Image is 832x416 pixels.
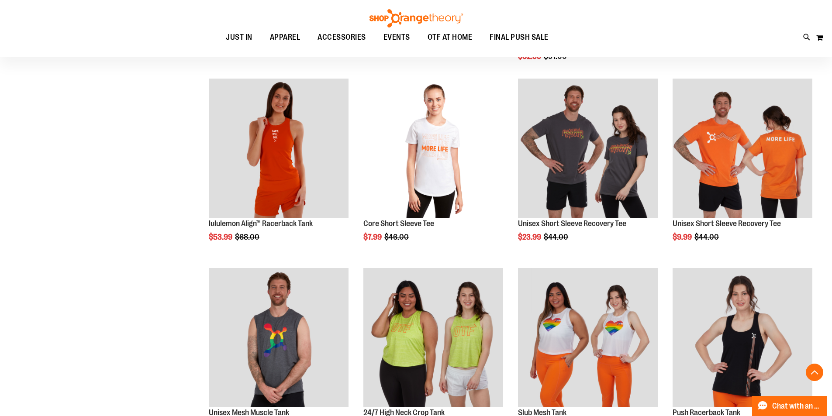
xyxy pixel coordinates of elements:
[209,268,349,408] img: Product image for Unisex Mesh Muscle Tank
[806,364,823,381] button: Back To Top
[204,74,353,264] div: product
[363,233,383,241] span: $7.99
[309,28,375,48] a: ACCESSORIES
[673,79,812,220] a: Product image for Unisex Short Sleeve Recovery Tee
[359,74,507,264] div: product
[481,28,557,48] a: FINAL PUSH SALE
[209,79,349,218] img: Product image for lululemon Align™ Racerback Tank
[518,233,542,241] span: $23.99
[363,268,503,408] img: Product image for 24/7 High Neck Crop Tank
[668,74,817,264] div: product
[363,268,503,409] a: Product image for 24/7 High Neck Crop Tank
[226,28,252,47] span: JUST IN
[673,268,812,409] a: Product image for Push Racerback Tank
[673,268,812,408] img: Product image for Push Racerback Tank
[752,396,827,416] button: Chat with an Expert
[419,28,481,48] a: OTF AT HOME
[209,233,234,241] span: $53.99
[518,79,658,220] a: Product image for Unisex Short Sleeve Recovery Tee
[209,79,349,220] a: Product image for lululemon Align™ Racerback Tank
[209,219,313,228] a: lululemon Align™ Racerback Tank
[363,79,503,220] a: Product image for Core Short Sleeve Tee
[518,79,658,218] img: Product image for Unisex Short Sleeve Recovery Tee
[383,28,410,47] span: EVENTS
[261,28,309,47] a: APPAREL
[375,28,419,48] a: EVENTS
[772,402,822,410] span: Chat with an Expert
[518,268,658,408] img: Product image for Slub Mesh Tank
[235,233,261,241] span: $68.00
[368,9,464,28] img: Shop Orangetheory
[217,28,261,48] a: JUST IN
[384,233,410,241] span: $46.00
[694,233,720,241] span: $44.00
[673,79,812,218] img: Product image for Unisex Short Sleeve Recovery Tee
[318,28,366,47] span: ACCESSORIES
[363,79,503,218] img: Product image for Core Short Sleeve Tee
[544,233,570,241] span: $44.00
[270,28,300,47] span: APPAREL
[518,219,626,228] a: Unisex Short Sleeve Recovery Tee
[209,268,349,409] a: Product image for Unisex Mesh Muscle Tank
[363,219,434,228] a: Core Short Sleeve Tee
[518,268,658,409] a: Product image for Slub Mesh Tank
[673,233,693,241] span: $9.99
[514,74,662,264] div: product
[490,28,549,47] span: FINAL PUSH SALE
[428,28,473,47] span: OTF AT HOME
[673,219,781,228] a: Unisex Short Sleeve Recovery Tee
